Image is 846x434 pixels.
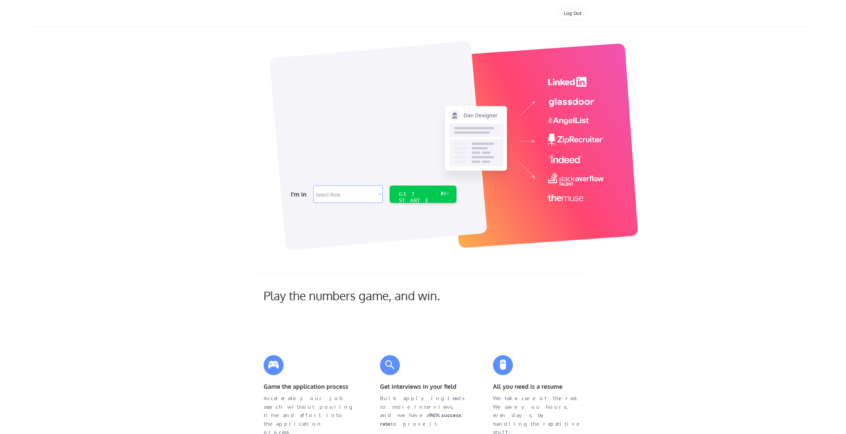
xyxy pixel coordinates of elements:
div: All you need is a resume [493,382,583,391]
div: Get interviews in your field [380,382,470,391]
div: Game the application process [264,382,353,391]
strong: 96% success rate [380,412,463,427]
div: Bulk applying leads to more interviews, and we have a to prove it. [380,394,470,428]
button: Log Out [559,7,586,20]
div: Play the numbers game, and win. [264,288,470,303]
div: GET STARTED [399,191,434,210]
div: I'm in [291,189,309,200]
